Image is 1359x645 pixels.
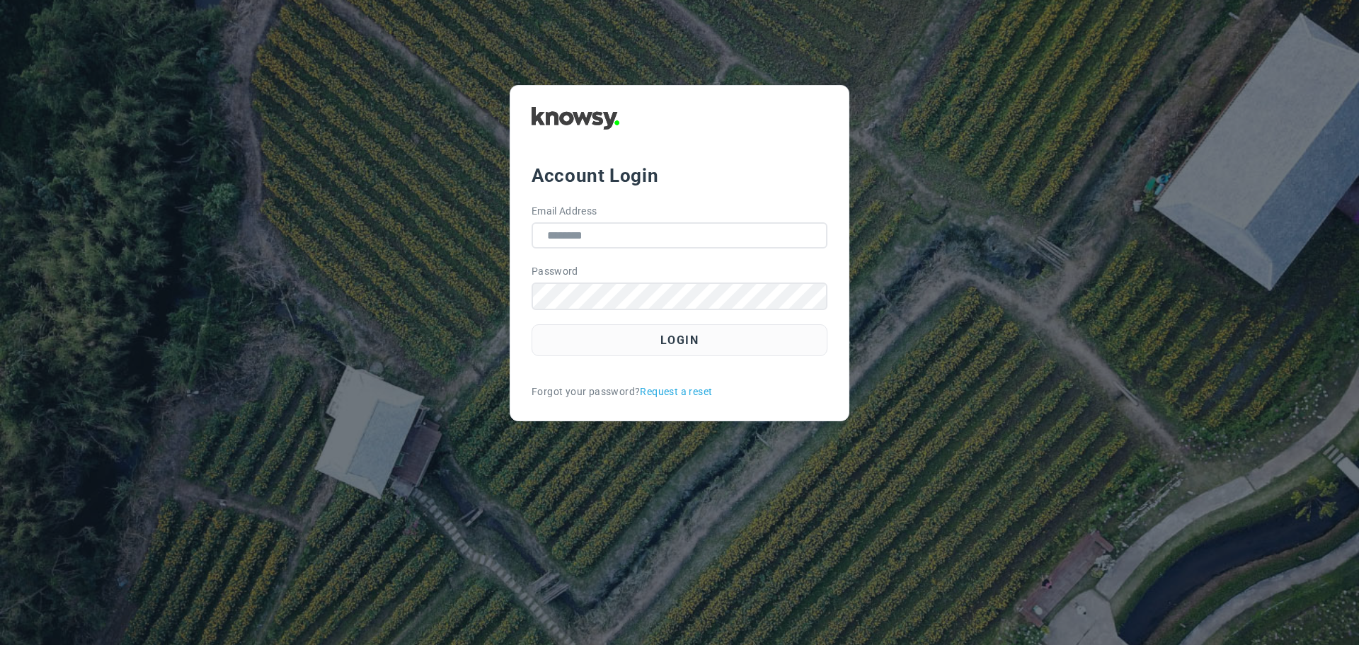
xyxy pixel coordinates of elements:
[532,384,827,399] div: Forgot your password?
[532,204,597,219] label: Email Address
[532,324,827,356] button: Login
[640,384,712,399] a: Request a reset
[532,264,578,279] label: Password
[532,163,827,188] div: Account Login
